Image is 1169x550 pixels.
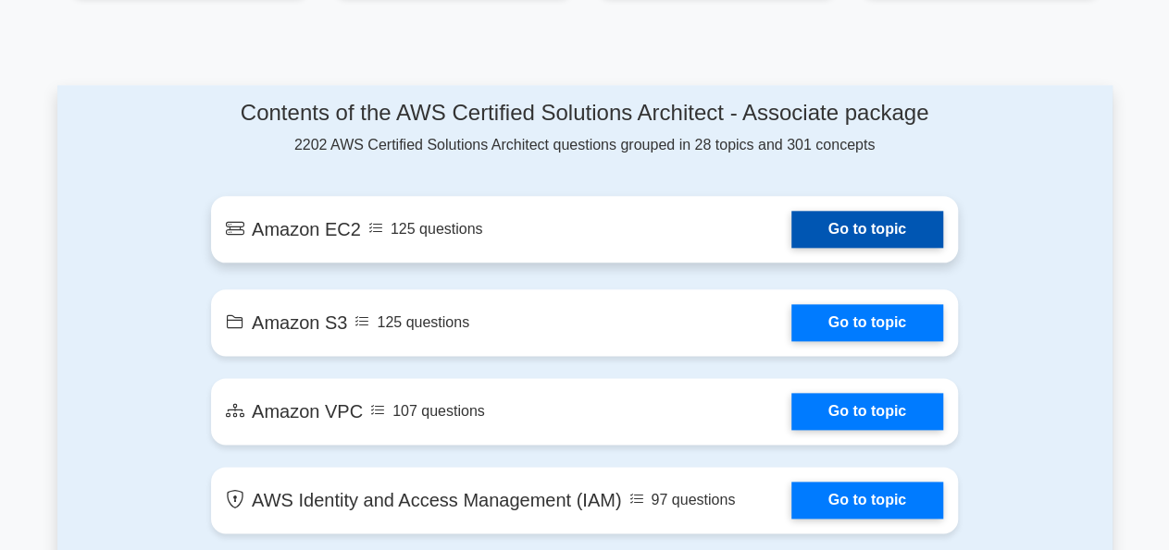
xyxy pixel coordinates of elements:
[791,304,943,341] a: Go to topic
[791,482,943,519] a: Go to topic
[211,100,958,156] div: 2202 AWS Certified Solutions Architect questions grouped in 28 topics and 301 concepts
[791,211,943,248] a: Go to topic
[791,393,943,430] a: Go to topic
[211,100,958,127] h4: Contents of the AWS Certified Solutions Architect - Associate package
